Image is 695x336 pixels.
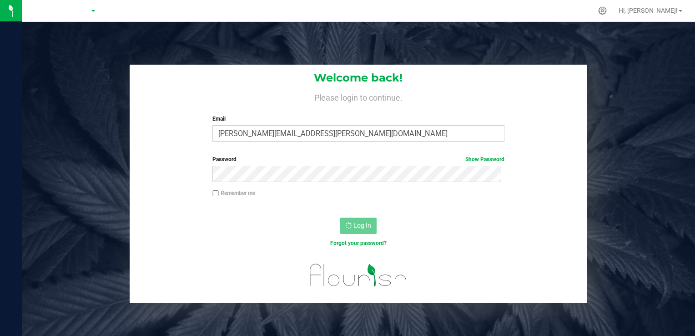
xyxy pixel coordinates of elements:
[619,7,678,14] span: Hi, [PERSON_NAME]!
[340,218,377,234] button: Log In
[130,72,588,84] h1: Welcome back!
[330,240,387,246] a: Forgot your password?
[212,190,219,197] input: Remember me
[130,91,588,102] h4: Please login to continue.
[465,156,504,163] a: Show Password
[212,156,237,163] span: Password
[212,115,504,123] label: Email
[353,222,371,229] span: Log In
[301,257,416,294] img: flourish_logo.svg
[597,6,608,15] div: Manage settings
[212,189,255,197] label: Remember me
